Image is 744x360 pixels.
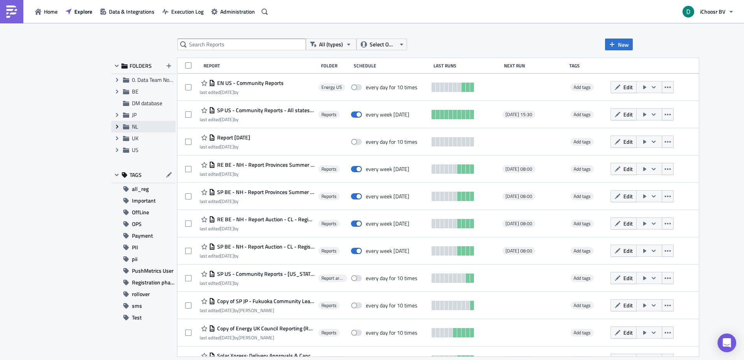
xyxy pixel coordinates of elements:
[306,39,356,50] button: All (types)
[132,111,137,119] span: JP
[623,301,633,309] span: Edit
[366,138,418,145] div: every day for 10 times
[370,40,396,49] span: Select Owner
[570,138,594,146] span: Add tags
[200,253,314,259] div: last edited by
[220,307,234,314] time: 2025-08-28T08:27:33Z
[200,226,314,231] div: last edited by
[574,274,591,282] span: Add tags
[215,325,314,332] span: Copy of Energy UK Council Reporting (Registration)
[132,76,212,84] span: 0. Data Team Notebooks & Reports
[321,330,337,336] span: Reports
[623,83,633,91] span: Edit
[111,277,175,288] button: Registration phase
[44,7,58,16] span: Home
[207,5,259,18] button: Administration
[200,198,314,204] div: last edited by
[574,329,591,336] span: Add tags
[132,288,150,300] span: rollover
[570,83,594,91] span: Add tags
[366,193,409,200] div: every week on Monday
[623,165,633,173] span: Edit
[321,193,337,199] span: Reports
[171,7,204,16] span: Execution Log
[700,7,725,16] span: iChoosr BV
[200,116,314,122] div: last edited by
[132,300,142,312] span: sms
[215,270,314,277] span: SP US - Community Reports - Pennsylvania
[215,161,314,168] span: RE BE - NH - Report Provinces Summer 2025 Installations West-Vlaanderen en Provincie Oost-Vlaanderen
[132,122,138,131] span: NL
[132,230,153,242] span: Payment
[505,166,532,172] span: [DATE] 08:00
[61,5,96,18] button: Explore
[220,170,234,178] time: 2025-09-03T09:43:56Z
[319,40,343,49] span: All (types)
[366,275,418,282] div: every day for 10 times
[321,84,342,90] span: Energy US
[623,138,633,146] span: Edit
[111,195,175,206] button: Important
[366,329,418,336] div: every day for 10 times
[611,108,637,120] button: Edit
[132,206,149,218] span: OffLine
[623,328,633,337] span: Edit
[111,253,175,265] button: pii
[569,63,607,69] div: Tags
[321,302,337,309] span: Reports
[215,352,314,359] span: Solar Xpress: Delivery Approvals & Cancellations
[200,335,314,341] div: last edited by [PERSON_NAME]
[220,279,234,287] time: 2025-09-23T08:37:37Z
[132,253,137,265] span: pii
[109,7,154,16] span: Data & Integrations
[132,277,175,288] span: Registration phase
[505,248,532,254] span: [DATE] 08:00
[111,288,175,300] button: rollover
[200,307,314,313] div: last edited by [PERSON_NAME]
[215,107,314,114] span: SP US - Community Reports - All states (CO, IL, FL, MD, MN, OH, PA, VA, TX)
[111,242,175,253] button: PII
[611,136,637,148] button: Edit
[570,247,594,255] span: Add tags
[570,192,594,200] span: Add tags
[74,7,92,16] span: Explore
[132,146,139,154] span: US
[611,190,637,202] button: Edit
[574,111,591,118] span: Add tags
[611,217,637,229] button: Edit
[96,5,158,18] button: Data & Integrations
[570,274,594,282] span: Add tags
[132,218,142,230] span: OPS
[220,252,234,259] time: 2025-09-03T09:33:54Z
[158,5,207,18] button: Execution Log
[132,242,138,253] span: PII
[611,81,637,93] button: Edit
[132,87,139,95] span: BE
[215,298,314,305] span: Copy of SP JP - Fukuoka Community Leader Reports
[220,198,234,205] time: 2025-09-03T09:42:45Z
[354,63,430,69] div: Schedule
[215,134,250,141] span: Report 2025-09-08
[220,225,234,232] time: 2025-09-03T09:38:36Z
[505,193,532,199] span: [DATE] 08:00
[574,302,591,309] span: Add tags
[366,84,418,91] div: every day for 10 times
[111,230,175,242] button: Payment
[433,63,500,69] div: Last Runs
[618,41,629,49] span: New
[718,334,736,352] div: Open Intercom Messenger
[215,189,314,196] span: SP BE - NH - Report Provinces Summer 2025 Installations
[574,220,591,227] span: Add tags
[130,171,142,178] span: TAGS
[132,183,149,195] span: all_reg
[220,334,234,341] time: 2025-08-27T12:50:05Z
[574,247,591,254] span: Add tags
[366,220,409,227] div: every week on Monday
[132,265,174,277] span: PushMetrics User
[200,89,284,95] div: last edited by
[5,5,18,18] img: PushMetrics
[570,165,594,173] span: Add tags
[321,166,337,172] span: Reports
